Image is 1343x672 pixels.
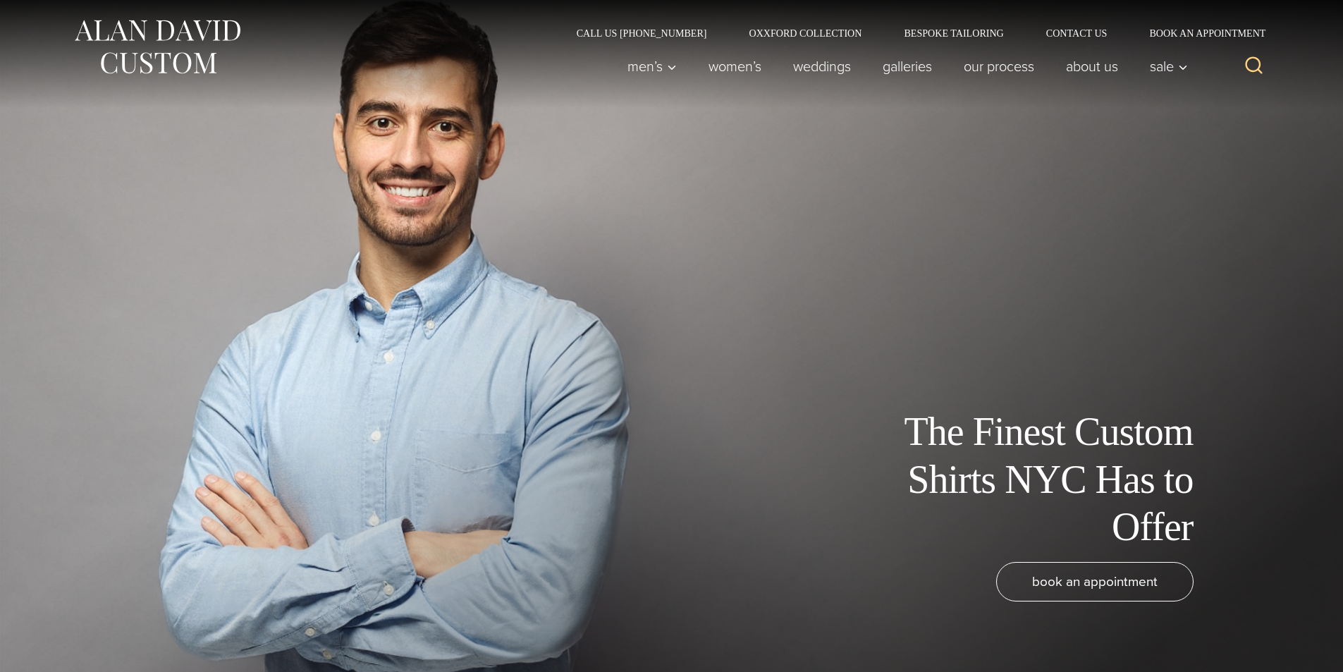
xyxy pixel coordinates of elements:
span: Men’s [627,59,677,73]
a: Contact Us [1025,28,1129,38]
h1: The Finest Custom Shirts NYC Has to Offer [876,408,1194,551]
span: Sale [1150,59,1188,73]
span: book an appointment [1032,571,1158,592]
a: Book an Appointment [1128,28,1270,38]
button: View Search Form [1237,49,1271,83]
nav: Primary Navigation [611,52,1195,80]
a: About Us [1050,52,1134,80]
a: weddings [777,52,866,80]
img: Alan David Custom [73,16,242,78]
a: Bespoke Tailoring [883,28,1024,38]
a: Galleries [866,52,948,80]
a: Call Us [PHONE_NUMBER] [556,28,728,38]
nav: Secondary Navigation [556,28,1271,38]
a: Oxxford Collection [728,28,883,38]
a: Our Process [948,52,1050,80]
a: Women’s [692,52,777,80]
a: book an appointment [996,562,1194,601]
